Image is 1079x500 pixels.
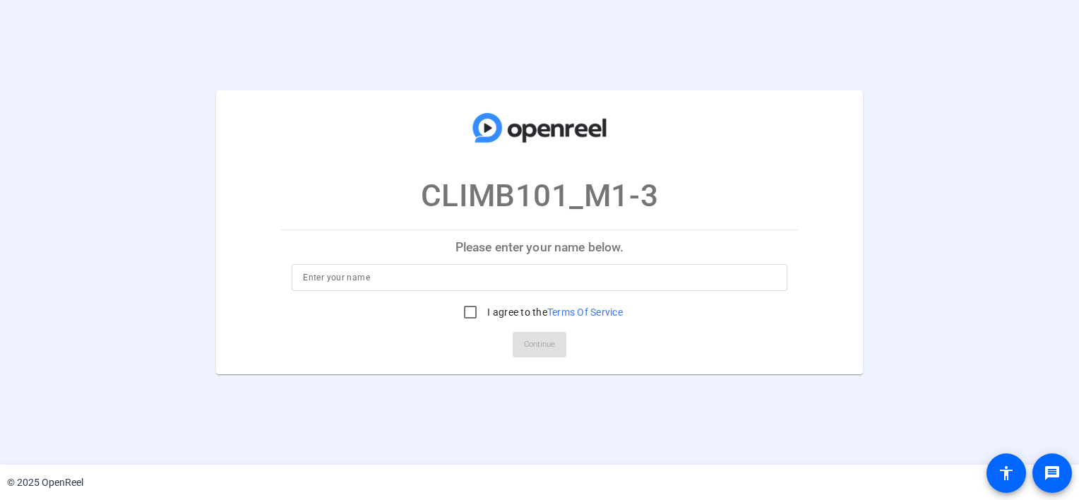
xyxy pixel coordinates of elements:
[303,269,775,286] input: Enter your name
[280,230,798,264] p: Please enter your name below.
[7,475,83,490] div: © 2025 OpenReel
[469,105,610,151] img: company-logo
[547,306,623,318] a: Terms Of Service
[421,172,658,219] p: CLIMB101_M1-3
[1044,465,1061,482] mat-icon: message
[998,465,1015,482] mat-icon: accessibility
[484,305,623,319] label: I agree to the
